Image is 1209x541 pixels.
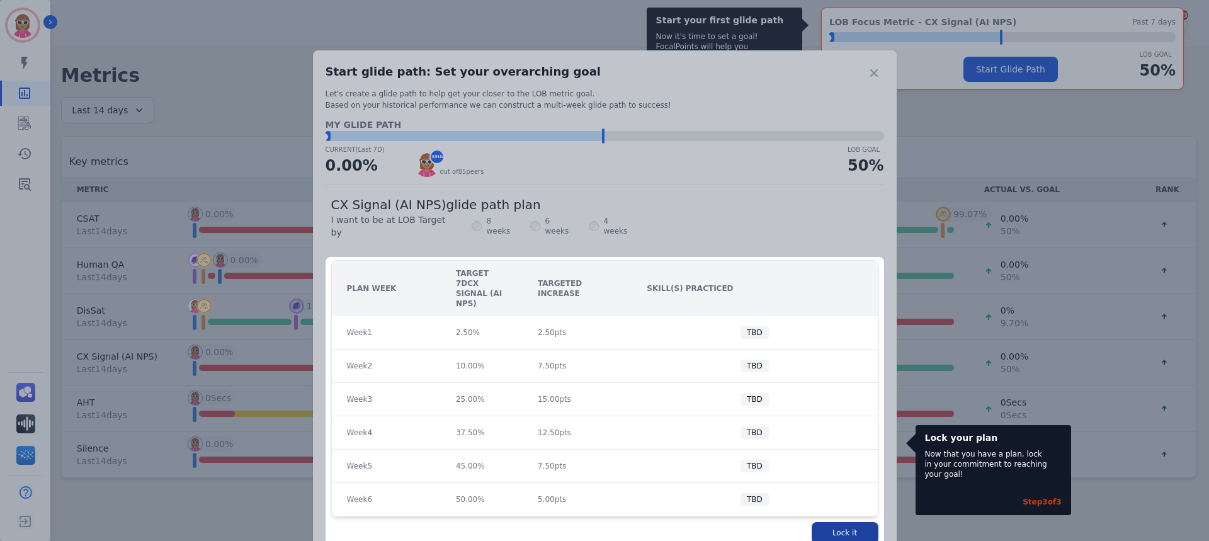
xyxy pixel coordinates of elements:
div: TBD [741,360,769,372]
td: 5.00 pts [523,483,632,516]
td: 10.00 % [441,350,523,383]
div: Now that you have a plan, lock in your commitment to reaching your goal! [925,449,1050,479]
div: TBD [741,426,769,439]
td: 12.50 pts [523,416,632,450]
td: 37.50 % [441,416,523,450]
div: TBD [741,326,769,339]
td: 7.50 pts [523,450,632,483]
td: 45.00 % [441,450,523,483]
td: Week 6 [332,483,441,516]
div: Lock your plan [925,431,1062,444]
th: Skill(s) practiced [632,261,877,316]
div: TBD [741,460,769,472]
td: 2.50 pts [523,316,632,350]
td: Week 5 [332,450,441,483]
div: Step 3 of 3 [1023,497,1061,507]
td: 2.50 % [441,316,523,350]
td: Week 3 [332,383,441,416]
td: Week 4 [332,416,441,450]
td: 25.00 % [441,383,523,416]
div: TBD [741,493,769,506]
td: 7.50 pts [523,350,632,383]
td: Week 1 [332,316,441,350]
th: Plan Week [332,261,441,316]
th: Target 7d CX Signal (AI NPS) [441,261,523,316]
div: TBD [741,393,769,406]
td: 15.00 pts [523,383,632,416]
td: 50.00 % [441,483,523,516]
th: Targeted increase [523,261,632,316]
td: Week 2 [332,350,441,383]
